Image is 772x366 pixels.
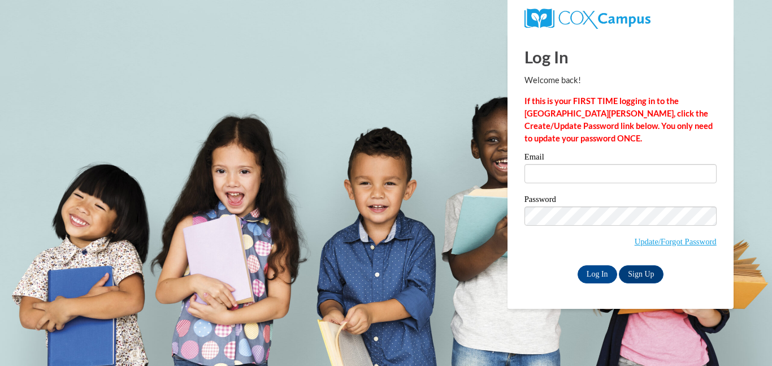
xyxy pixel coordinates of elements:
[619,265,663,283] a: Sign Up
[524,153,717,164] label: Email
[524,45,717,68] h1: Log In
[524,74,717,87] p: Welcome back!
[635,237,717,246] a: Update/Forgot Password
[524,8,650,29] img: COX Campus
[524,195,717,206] label: Password
[578,265,617,283] input: Log In
[524,13,650,23] a: COX Campus
[524,96,713,143] strong: If this is your FIRST TIME logging in to the [GEOGRAPHIC_DATA][PERSON_NAME], click the Create/Upd...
